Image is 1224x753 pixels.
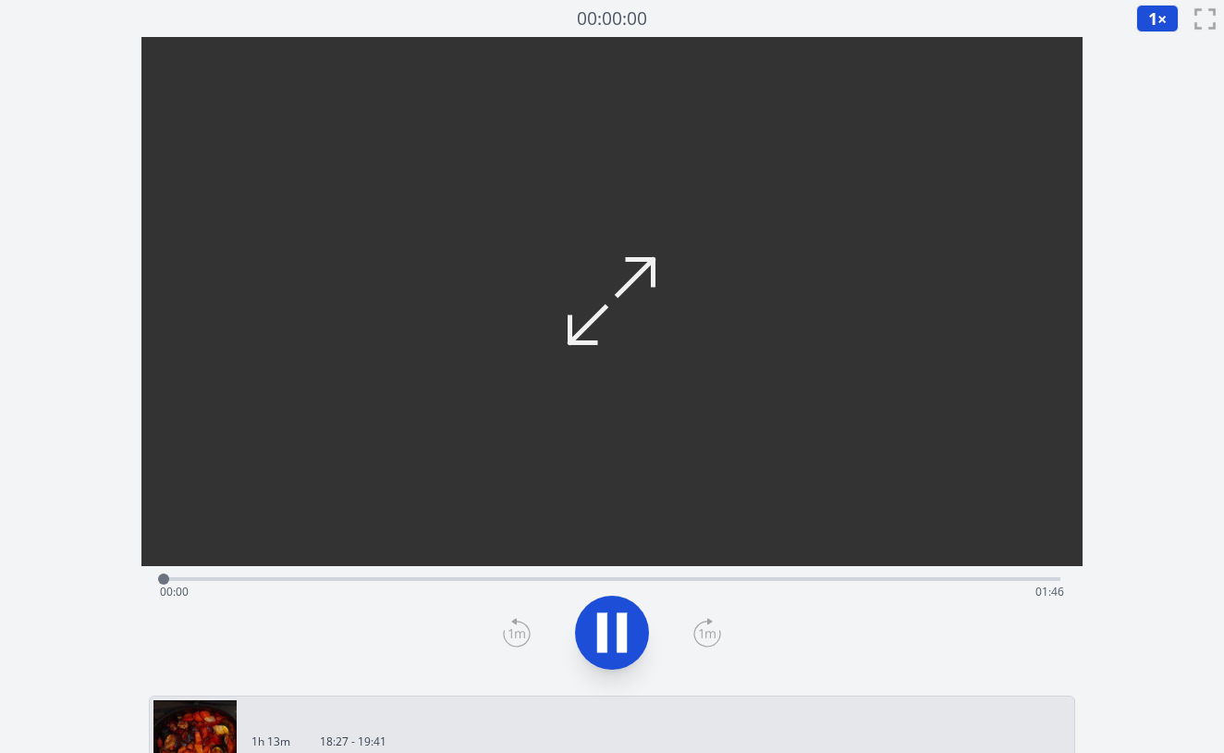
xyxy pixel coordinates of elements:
span: 01:46 [1035,584,1064,599]
p: 1h 13m [251,734,290,749]
a: 00:00:00 [577,6,647,32]
span: 1 [1148,7,1157,30]
button: 1× [1136,5,1179,32]
p: 18:27 - 19:41 [320,734,386,749]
